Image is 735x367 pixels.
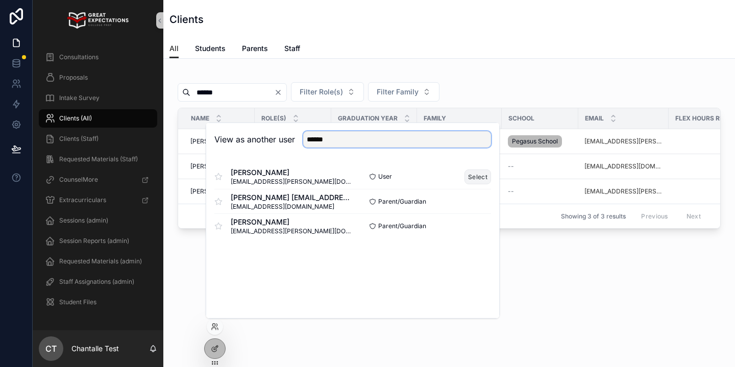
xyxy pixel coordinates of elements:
[231,203,353,211] span: [EMAIL_ADDRESS][DOMAIN_NAME]
[368,82,439,102] button: Select Button
[284,43,300,54] span: Staff
[508,114,534,123] span: School
[378,173,392,181] span: User
[231,167,353,178] span: [PERSON_NAME]
[508,187,572,195] a: --
[585,114,604,123] span: Email
[39,252,157,271] a: Requested Materials (admin)
[39,68,157,87] a: Proposals
[464,169,491,184] button: Select
[508,187,514,195] span: --
[59,176,98,184] span: CounselMore
[39,89,157,107] a: Intake Survey
[39,109,157,128] a: Clients (All)
[59,257,142,265] span: Requested Materials (admin)
[274,88,286,96] button: Clear
[300,87,343,97] span: Filter Role(s)
[584,137,663,145] a: [EMAIL_ADDRESS][PERSON_NAME][DOMAIN_NAME]
[508,162,572,170] a: --
[584,187,663,195] a: [EMAIL_ADDRESS][PERSON_NAME][DOMAIN_NAME]
[59,53,99,61] span: Consultations
[39,211,157,230] a: Sessions (admin)
[195,43,226,54] span: Students
[39,293,157,311] a: Student Files
[508,162,514,170] span: --
[377,87,419,97] span: Filter Family
[191,114,209,123] span: Name
[33,41,163,325] div: scrollable content
[59,94,100,102] span: Intake Survey
[338,114,398,123] span: Graduation Year
[67,12,128,29] img: App logo
[59,135,99,143] span: Clients (Staff)
[584,162,663,170] a: [EMAIL_ADDRESS][DOMAIN_NAME]
[71,344,119,354] p: Chantalle Test
[59,196,106,204] span: Extracurriculars
[45,342,57,355] span: CT
[39,150,157,168] a: Requested Materials (Staff)
[59,298,96,306] span: Student Files
[231,192,353,203] span: [PERSON_NAME] [EMAIL_ADDRESS][DOMAIN_NAME]
[59,74,88,82] span: Proposals
[59,155,138,163] span: Requested Materials (Staff)
[378,222,426,230] span: Parent/Guardian
[39,48,157,66] a: Consultations
[39,191,157,209] a: Extracurriculars
[261,114,286,123] span: Role(s)
[39,232,157,250] a: Session Reports (admin)
[190,162,249,170] a: [PERSON_NAME]
[214,133,295,145] h2: View as another user
[39,130,157,148] a: Clients (Staff)
[284,39,300,60] a: Staff
[242,43,268,54] span: Parents
[231,217,353,227] span: [PERSON_NAME]
[195,39,226,60] a: Students
[190,162,240,170] span: [PERSON_NAME]
[561,212,626,221] span: Showing 3 of 3 results
[190,187,249,195] a: [PERSON_NAME]
[291,82,364,102] button: Select Button
[169,12,204,27] h1: Clients
[59,114,92,123] span: Clients (All)
[169,43,179,54] span: All
[231,178,353,186] span: [EMAIL_ADDRESS][PERSON_NAME][DOMAIN_NAME]
[508,133,572,150] a: Pegasus School
[242,39,268,60] a: Parents
[190,137,249,145] a: [PERSON_NAME]
[231,227,353,235] span: [EMAIL_ADDRESS][PERSON_NAME][DOMAIN_NAME]
[378,198,426,206] span: Parent/Guardian
[59,216,108,225] span: Sessions (admin)
[169,39,179,59] a: All
[39,273,157,291] a: Staff Assignations (admin)
[190,137,240,145] span: [PERSON_NAME]
[59,278,134,286] span: Staff Assignations (admin)
[59,237,129,245] span: Session Reports (admin)
[424,114,446,123] span: Family
[512,137,558,145] span: Pegasus School
[190,187,240,195] span: [PERSON_NAME]
[39,170,157,189] a: CounselMore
